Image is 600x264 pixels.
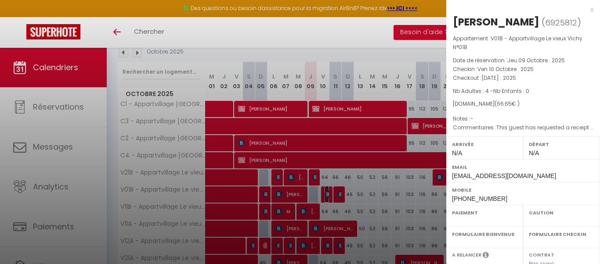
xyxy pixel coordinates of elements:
[452,208,517,217] label: Paiement
[495,100,520,107] span: ( € )
[453,87,529,95] span: Nb Adultes : 4 -
[453,35,582,51] span: V01B - Appartvillage Le vieux Vichy N°01B
[452,163,594,171] label: Email
[453,15,539,29] div: [PERSON_NAME]
[545,17,577,28] span: 6925812
[481,74,516,82] span: [DATE] . 2025
[529,251,554,257] label: Contrat
[493,87,529,95] span: Nb Enfants : 0
[453,123,593,132] p: Commentaires :
[542,16,581,29] span: ( )
[529,230,594,239] label: Formulaire Checkin
[477,65,534,73] span: Ven 10 Octobre . 2025
[507,57,565,64] span: Jeu 09 Octobre . 2025
[452,195,507,202] span: [PHONE_NUMBER]
[452,140,517,149] label: Arrivée
[453,65,593,74] p: Checkin :
[453,114,593,123] p: Notes :
[529,208,594,217] label: Caution
[470,115,473,122] span: -
[483,251,489,261] i: Sélectionner OUI si vous souhaiter envoyer les séquences de messages post-checkout
[452,150,462,157] span: N/A
[453,56,593,65] p: Date de réservation :
[446,4,593,15] div: x
[452,251,481,259] label: A relancer
[452,230,517,239] label: Formulaire Bienvenue
[453,100,593,108] div: [DOMAIN_NAME]
[452,186,594,194] label: Mobile
[452,172,556,179] span: [EMAIL_ADDRESS][DOMAIN_NAME]
[497,100,512,107] span: 66.65
[529,140,594,149] label: Départ
[453,34,593,52] p: Appartement :
[453,74,593,82] p: Checkout :
[529,150,539,157] span: N/A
